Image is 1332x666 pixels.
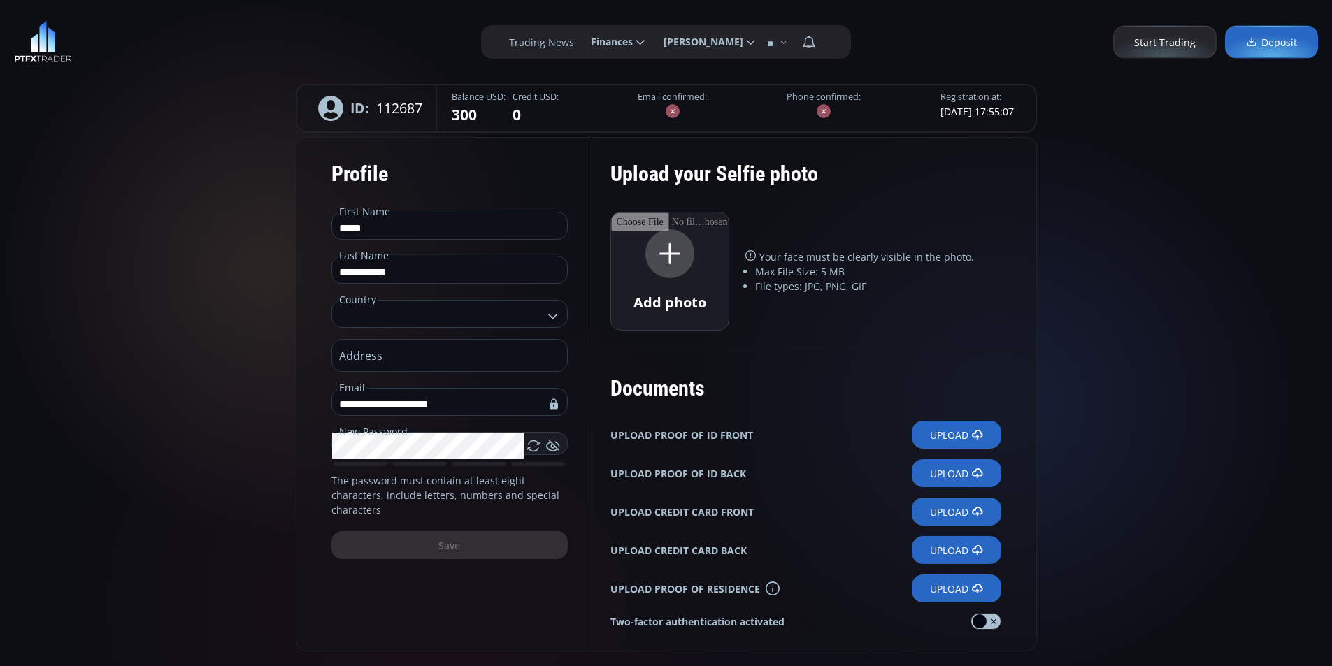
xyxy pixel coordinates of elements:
[755,279,1001,294] li: File types: JPG, PNG, GIF
[304,85,437,131] div: 112687
[296,137,589,651] form: The password must contain at least eight characters, include letters, numbers and special characters
[755,264,1001,279] li: Max File Size: 5 MB
[350,98,369,118] b: ID:
[610,428,753,442] b: UPLOAD PROOF OF ID FRONT
[787,91,861,104] label: Phone confirmed:
[610,366,1001,410] div: Documents
[610,152,1001,212] div: Upload your Selfie photo
[581,28,633,56] span: Finances
[452,91,506,104] legend: Balance USD:
[610,543,747,558] b: UPLOAD CREDIT CARD BACK
[940,91,1014,119] fieldset: [DATE] 17:55:07
[1246,35,1297,50] span: Deposit
[452,91,506,126] fieldset: 300
[1134,35,1196,50] span: Start Trading
[940,91,1001,104] legend: Registration at:
[638,91,707,104] label: Email confirmed:
[509,35,574,50] label: Trading News
[610,505,754,519] b: UPLOAD CREDIT CARD FRONT
[912,421,1001,449] label: Upload
[14,21,72,63] img: LOGO
[654,28,743,56] span: [PERSON_NAME]
[912,498,1001,526] label: Upload
[513,91,559,126] fieldset: 0
[331,152,568,196] div: Profile
[912,574,1001,602] label: Upload
[1225,26,1318,59] a: Deposit
[610,581,760,596] b: UPLOAD PROOF OF RESIDENCE
[912,459,1001,487] label: Upload
[912,536,1001,564] label: Upload
[513,91,559,104] legend: Credit USD:
[610,466,746,481] b: UPLOAD PROOF OF ID BACK
[1113,26,1217,59] a: Start Trading
[745,249,1001,264] p: Your face must be clearly visible in the photo.
[610,614,785,629] strong: Two-factor authentication activated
